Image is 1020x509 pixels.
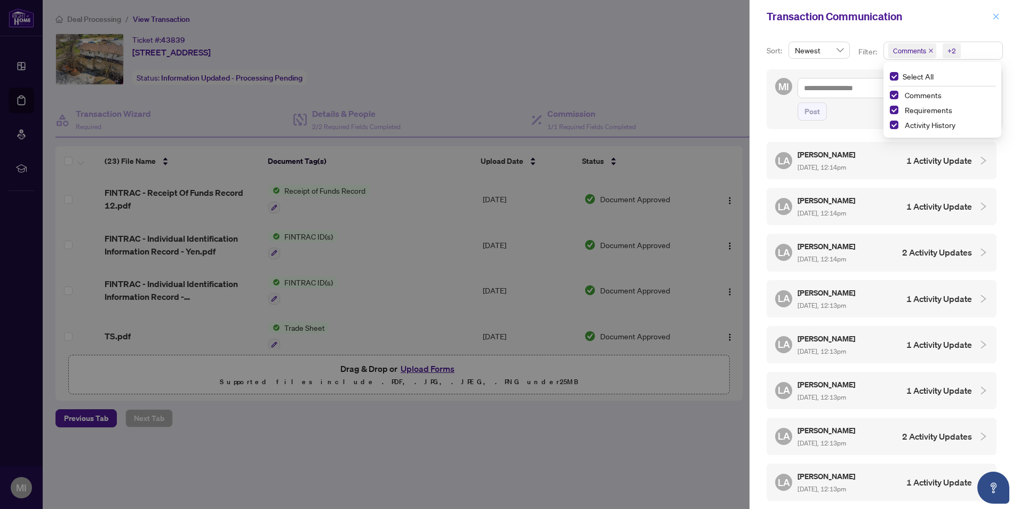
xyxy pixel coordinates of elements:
[902,430,972,443] h4: 2 Activity Updates
[906,384,972,397] h4: 1 Activity Update
[978,432,988,441] span: collapsed
[992,13,1000,20] span: close
[890,106,898,114] span: Select Requirements
[767,418,997,455] div: LA[PERSON_NAME] [DATE], 12:13pm2 Activity Updates
[798,378,857,391] h5: [PERSON_NAME]
[890,121,898,129] span: Select Activity History
[798,209,846,217] span: [DATE], 12:14pm
[798,240,857,252] h5: [PERSON_NAME]
[798,470,857,482] h5: [PERSON_NAME]
[795,42,843,58] span: Newest
[893,45,926,56] span: Comments
[906,200,972,213] h4: 1 Activity Update
[905,90,942,100] span: Comments
[798,163,846,171] span: [DATE], 12:14pm
[778,291,790,306] span: LA
[798,424,857,436] h5: [PERSON_NAME]
[901,104,995,116] span: Requirements
[906,292,972,305] h4: 1 Activity Update
[906,476,972,489] h4: 1 Activity Update
[858,46,879,58] p: Filter:
[778,337,790,352] span: LA
[905,105,952,115] span: Requirements
[767,280,997,317] div: LA[PERSON_NAME] [DATE], 12:13pm1 Activity Update
[978,340,988,349] span: collapsed
[978,478,988,487] span: collapsed
[767,326,997,363] div: LA[PERSON_NAME] [DATE], 12:13pm1 Activity Update
[978,386,988,395] span: collapsed
[978,202,988,211] span: collapsed
[890,91,898,99] span: Select Comments
[978,294,988,304] span: collapsed
[798,485,846,493] span: [DATE], 12:13pm
[798,102,827,121] button: Post
[977,472,1009,504] button: Open asap
[902,246,972,259] h4: 2 Activity Updates
[978,248,988,257] span: collapsed
[767,9,989,25] div: Transaction Communication
[978,156,988,165] span: collapsed
[901,89,995,101] span: Comments
[898,70,938,82] span: Select All
[905,120,955,130] span: Activity History
[798,287,857,299] h5: [PERSON_NAME]
[778,245,790,260] span: LA
[798,393,846,401] span: [DATE], 12:13pm
[767,464,997,501] div: LA[PERSON_NAME] [DATE], 12:13pm1 Activity Update
[778,475,790,490] span: LA
[767,142,997,179] div: LA[PERSON_NAME] [DATE], 12:14pm1 Activity Update
[778,383,790,397] span: LA
[947,45,956,56] div: +2
[778,428,790,443] span: LA
[767,188,997,225] div: LA[PERSON_NAME] [DATE], 12:14pm1 Activity Update
[906,154,972,167] h4: 1 Activity Update
[798,332,857,345] h5: [PERSON_NAME]
[906,338,972,351] h4: 1 Activity Update
[901,118,995,131] span: Activity History
[888,43,936,58] span: Comments
[798,439,846,447] span: [DATE], 12:13pm
[778,153,790,168] span: LA
[767,45,784,57] p: Sort:
[778,199,790,214] span: LA
[767,372,997,409] div: LA[PERSON_NAME] [DATE], 12:13pm1 Activity Update
[928,48,934,53] span: close
[778,79,789,94] span: MI
[767,234,997,271] div: LA[PERSON_NAME] [DATE], 12:14pm2 Activity Updates
[798,301,846,309] span: [DATE], 12:13pm
[798,148,857,161] h5: [PERSON_NAME]
[798,255,846,263] span: [DATE], 12:14pm
[798,347,846,355] span: [DATE], 12:13pm
[798,194,857,206] h5: [PERSON_NAME]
